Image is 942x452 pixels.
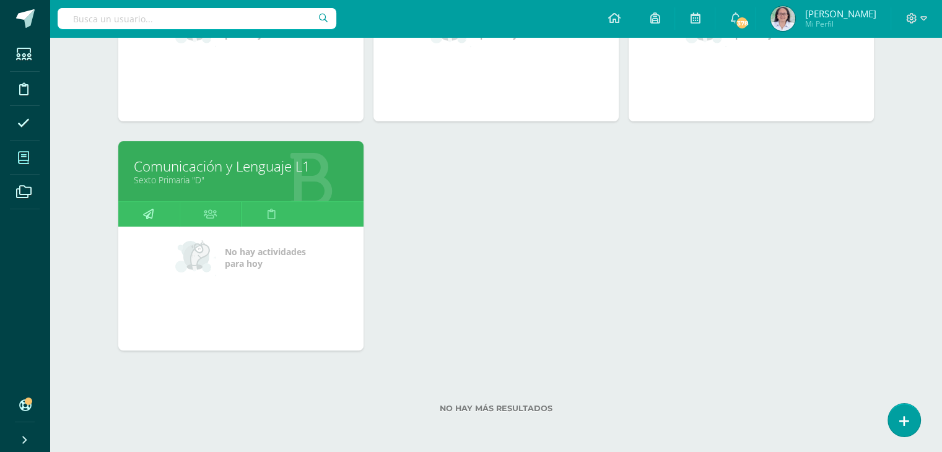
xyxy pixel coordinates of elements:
[134,174,348,186] a: Sexto Primaria "D"
[118,404,874,413] label: No hay más resultados
[175,239,216,276] img: no_activities_small.png
[134,157,348,176] a: Comunicación y Lenguaje L1
[735,16,749,30] span: 378
[770,6,795,31] img: 1b71441f154de9568f5d3c47db87a4fb.png
[805,7,876,20] span: [PERSON_NAME]
[805,19,876,29] span: Mi Perfil
[58,8,336,29] input: Busca un usuario...
[225,246,306,269] span: No hay actividades para hoy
